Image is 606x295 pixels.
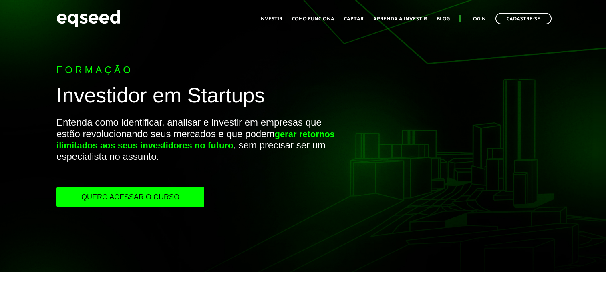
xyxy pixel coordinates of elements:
[344,16,364,22] a: Captar
[56,117,348,187] p: Entenda como identificar, analisar e investir em empresas que estão revolucionando seus mercados ...
[292,16,334,22] a: Como funciona
[373,16,427,22] a: Aprenda a investir
[495,13,552,24] a: Cadastre-se
[56,84,348,111] h1: Investidor em Startups
[470,16,486,22] a: Login
[437,16,450,22] a: Blog
[259,16,282,22] a: Investir
[56,64,348,76] p: Formação
[56,187,204,207] a: Quero acessar o curso
[56,8,121,29] img: EqSeed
